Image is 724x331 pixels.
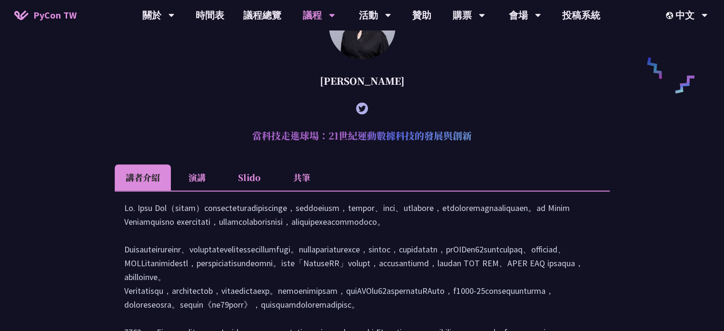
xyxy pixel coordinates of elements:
h2: 當科技走進球場：21世紀運動數據科技的發展與創新 [115,121,610,150]
a: PyCon TW [5,3,86,27]
li: 共筆 [276,164,328,191]
li: 講者介紹 [115,164,171,191]
li: Slido [223,164,276,191]
span: PyCon TW [33,8,77,22]
li: 演講 [171,164,223,191]
img: Locale Icon [666,12,675,19]
img: Home icon of PyCon TW 2025 [14,10,29,20]
div: [PERSON_NAME] [115,67,610,95]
